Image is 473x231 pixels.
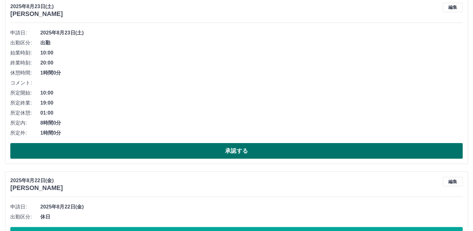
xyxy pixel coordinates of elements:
[40,109,463,117] span: 01:00
[40,203,463,211] span: 2025年8月22日(金)
[40,69,463,77] span: 1時間0分
[10,79,40,87] span: コメント:
[40,213,463,221] span: 休日
[10,213,40,221] span: 出勤区分:
[10,177,63,184] p: 2025年8月22日(金)
[10,29,40,37] span: 申請日:
[443,177,463,186] button: 編集
[40,119,463,127] span: 8時間0分
[10,119,40,127] span: 所定内:
[10,203,40,211] span: 申請日:
[40,89,463,97] span: 10:00
[10,184,63,192] h3: [PERSON_NAME]
[10,143,463,159] button: 承認する
[10,39,40,47] span: 出勤区分:
[40,129,463,137] span: 1時間0分
[10,129,40,137] span: 所定外:
[443,3,463,12] button: 編集
[40,99,463,107] span: 19:00
[10,69,40,77] span: 休憩時間:
[10,89,40,97] span: 所定開始:
[40,59,463,67] span: 20:00
[10,59,40,67] span: 終業時刻:
[10,99,40,107] span: 所定終業:
[10,109,40,117] span: 所定休憩:
[10,3,63,10] p: 2025年8月23日(土)
[40,49,463,57] span: 10:00
[10,49,40,57] span: 始業時刻:
[40,39,463,47] span: 出勤
[40,29,463,37] span: 2025年8月23日(土)
[10,10,63,18] h3: [PERSON_NAME]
